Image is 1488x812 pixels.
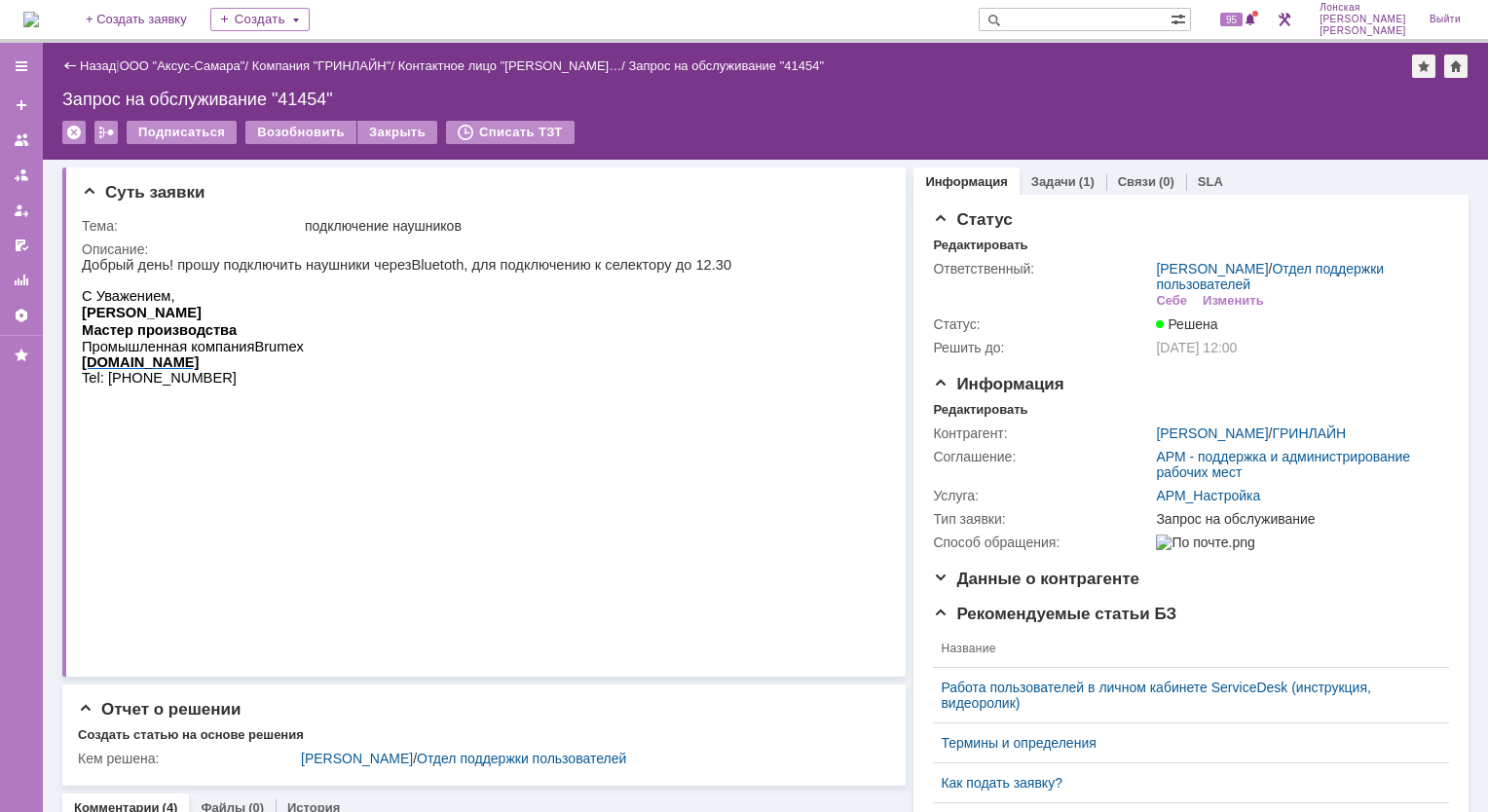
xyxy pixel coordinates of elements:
[1320,25,1406,37] span: [PERSON_NAME]
[78,727,304,743] div: Создать статью на основе решения
[933,511,1152,527] div: Тип заявки:
[252,58,391,73] a: Компания "ГРИНЛАЙН"
[933,425,1152,441] div: Контрагент:
[4,198,632,332] img: cid:image003.jpg@01DBD615.85A4F800
[417,751,626,766] a: Отдел поддержки пользователей
[6,125,37,156] a: Заявки на командах
[933,402,1027,418] div: Редактировать
[933,210,1012,229] span: Статус
[172,82,222,97] span: Brumex
[933,261,1152,277] div: Ответственный:
[19,113,155,129] span: : [PHONE_NUMBER]
[1171,9,1190,27] span: Расширенный поиск
[1156,261,1268,277] a: [PERSON_NAME]
[210,8,310,31] div: Создать
[1156,261,1439,292] div: /
[1031,174,1076,189] a: Задачи
[398,58,622,73] a: Контактное лицо "[PERSON_NAME]…
[78,751,297,766] div: Кем решена:
[94,121,118,144] div: Работа с массовостью
[941,680,1426,711] a: Работа пользователей в личном кабинете ServiceDesk (инструкция, видеоролик)
[1320,2,1406,14] span: Лонская
[305,218,878,234] div: подключение наушников
[933,340,1152,355] div: Решить до:
[62,121,86,144] div: Удалить
[1156,449,1410,480] a: АРМ - поддержка и администрирование рабочих мест
[6,265,37,296] a: Отчеты
[1159,174,1174,189] div: (0)
[933,630,1433,668] th: Название
[1118,174,1156,189] a: Связи
[1320,14,1406,25] span: [PERSON_NAME]
[6,195,37,226] a: Мои заявки
[19,123,317,136] span: Email отправителя: [EMAIL_ADDRESS][DOMAIN_NAME]
[1156,293,1187,309] div: Себе
[6,90,37,121] a: Создать заявку
[23,12,39,27] img: logo
[1156,488,1260,503] a: АРМ_Настройка
[933,605,1176,623] span: Рекомендуемые статьи БЗ
[1156,535,1254,550] img: По почте.png
[628,58,824,73] div: Запрос на обслуживание "41454"
[116,57,119,72] div: |
[933,238,1027,253] div: Редактировать
[1079,174,1095,189] div: (1)
[6,300,37,331] a: Настройки
[933,449,1152,464] div: Соглашение:
[1203,293,1264,309] div: Изменить
[82,241,882,257] div: Описание:
[1156,425,1346,441] div: /
[120,58,252,73] div: /
[925,174,1007,189] a: Информация
[933,375,1063,393] span: Информация
[6,230,37,261] a: Мои согласования
[941,735,1426,751] a: Термины и определения
[933,488,1152,503] div: Услуга:
[1273,8,1296,31] a: Перейти в интерфейс администратора
[941,775,1426,791] a: Как подать заявку?
[933,535,1152,550] div: Способ обращения:
[78,700,241,719] span: Отчет о решении
[1156,261,1384,292] a: Отдел поддержки пользователей
[1412,55,1435,78] div: Добавить в избранное
[23,12,39,27] a: Перейти на домашнюю страницу
[1272,425,1346,441] a: ГРИНЛАЙН
[252,58,398,73] div: /
[1444,55,1468,78] div: Сделать домашней страницей
[6,160,37,191] a: Заявки в моей ответственности
[82,218,301,234] div: Тема:
[82,183,205,202] span: Суть заявки
[80,58,116,73] a: Назад
[1156,340,1237,355] span: [DATE] 12:00
[1156,316,1217,332] span: Решена
[933,316,1152,332] div: Статус:
[933,570,1139,588] span: Данные о контрагенте
[120,58,245,73] a: ООО "Аксус-Самара"
[1156,511,1439,527] div: Запрос на обслуживание
[301,751,413,766] a: [PERSON_NAME]
[1198,174,1223,189] a: SLA
[398,58,629,73] div: /
[301,751,878,766] div: /
[1220,13,1243,26] span: 95
[1156,425,1268,441] a: [PERSON_NAME]
[62,90,1469,109] div: Запрос на обслуживание "41454"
